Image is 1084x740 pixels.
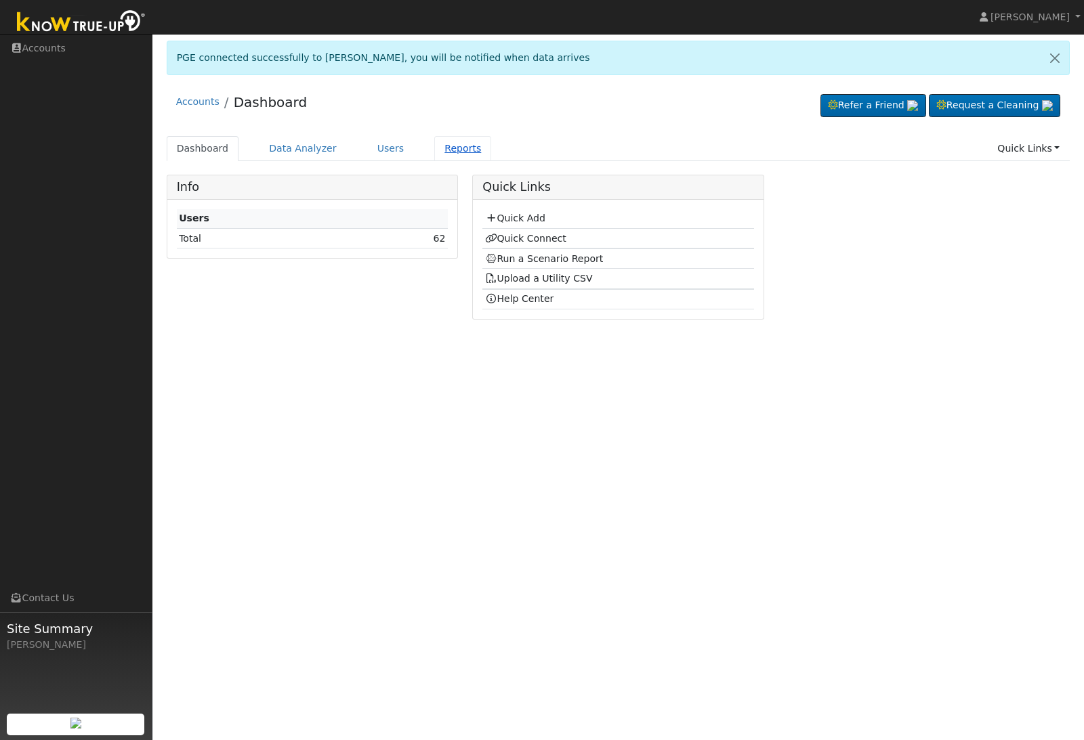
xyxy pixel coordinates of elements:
a: Dashboard [167,136,239,161]
img: retrieve [1042,100,1053,111]
div: [PERSON_NAME] [7,638,145,652]
a: Close [1041,41,1069,74]
a: Users [367,136,415,161]
a: Quick Connect [485,233,566,244]
strong: Users [179,213,209,223]
a: Reports [434,136,491,161]
h5: Quick Links [482,180,753,194]
span: Site Summary [7,619,145,638]
a: Upload a Utility CSV [485,273,593,284]
a: Request a Cleaning [929,94,1060,117]
a: Refer a Friend [820,94,926,117]
img: retrieve [907,100,918,111]
h5: Info [177,180,448,194]
a: Quick Links [987,136,1070,161]
a: Run a Scenario Report [485,253,604,264]
td: Total [177,229,343,248]
a: Data Analyzer [259,136,347,161]
div: PGE connected successfully to [PERSON_NAME], you will be notified when data arrives [167,41,1070,75]
span: [PERSON_NAME] [991,12,1070,22]
a: 62 [434,233,446,244]
a: Dashboard [234,94,308,110]
a: Quick Add [485,213,545,223]
a: Help Center [485,293,554,304]
img: retrieve [70,718,81,728]
img: Know True-Up [10,7,152,38]
a: Accounts [176,96,220,107]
